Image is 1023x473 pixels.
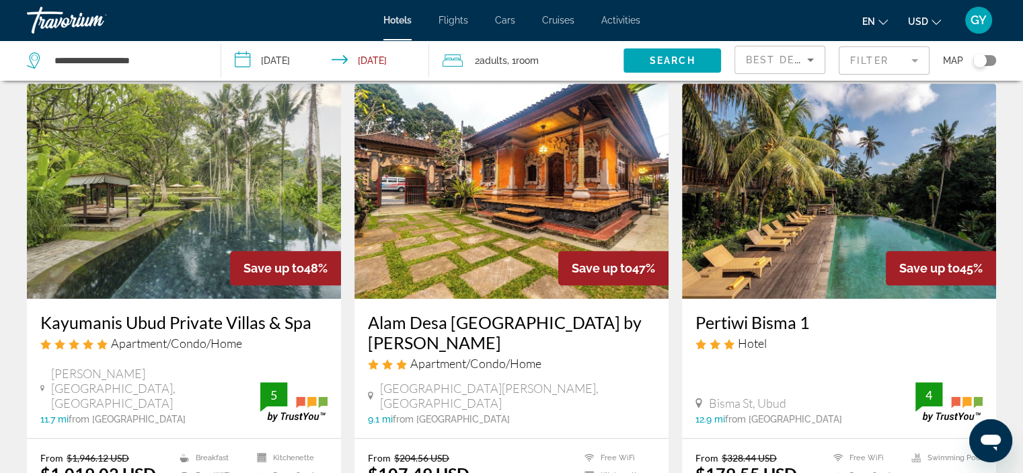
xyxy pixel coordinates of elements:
li: Breakfast [173,452,250,464]
del: $204.56 USD [394,452,449,464]
a: Pertiwi Bisma 1 [695,312,983,332]
button: Check-in date: Feb 23, 2026 Check-out date: Feb 27, 2026 [221,40,429,81]
button: User Menu [961,6,996,34]
div: 45% [886,251,996,285]
del: $328.44 USD [722,452,777,464]
div: 5 [260,387,287,403]
span: Save up to [243,261,304,275]
div: 48% [230,251,341,285]
div: 5 star Apartment [40,336,328,351]
button: Toggle map [963,54,996,67]
li: Free WiFi [827,452,905,464]
a: Travorium [27,3,161,38]
a: Alam Desa [GEOGRAPHIC_DATA] by [PERSON_NAME] [368,312,655,353]
span: Best Deals [746,54,816,65]
img: Hotel image [682,83,996,299]
span: 2 [475,51,507,70]
div: 4 [915,387,942,403]
span: From [40,452,63,464]
button: Change language [862,11,888,31]
img: Hotel image [354,83,669,299]
span: Apartment/Condo/Home [410,356,541,371]
div: 47% [558,251,669,285]
a: Activities [601,15,640,26]
div: 3 star Apartment [368,356,655,371]
li: Free WiFi [578,452,655,464]
span: 12.9 mi [695,414,725,425]
img: Hotel image [27,83,341,299]
button: Travelers: 2 adults, 0 children [429,40,623,81]
a: Cars [495,15,515,26]
span: 9.1 mi [368,414,393,425]
li: Kitchenette [250,452,328,464]
a: Hotels [383,15,412,26]
span: From [368,452,391,464]
span: 11.7 mi [40,414,69,425]
span: from [GEOGRAPHIC_DATA] [393,414,510,425]
li: Swimming Pool [905,452,983,464]
span: en [862,16,875,27]
iframe: Кнопка запуска окна обмена сообщениями [969,419,1012,462]
img: trustyou-badge.svg [915,382,983,422]
span: Adults [480,55,507,66]
button: Search [623,48,721,73]
span: Room [516,55,539,66]
span: Save up to [899,261,960,275]
a: Kayumanis Ubud Private Villas & Spa [40,312,328,332]
span: GY [971,13,987,27]
button: Filter [839,46,930,75]
span: Apartment/Condo/Home [111,336,242,351]
span: Save up to [572,261,632,275]
span: From [695,452,718,464]
div: 3 star Hotel [695,336,983,351]
span: , 1 [507,51,539,70]
span: USD [908,16,928,27]
span: Bisma St, Ubud [709,396,786,410]
span: Map [943,51,963,70]
span: Search [650,55,695,66]
button: Change currency [908,11,941,31]
span: Hotel [738,336,767,351]
img: trustyou-badge.svg [260,382,328,422]
span: from [GEOGRAPHIC_DATA] [69,414,186,425]
mat-select: Sort by [746,52,814,68]
del: $1,946.12 USD [67,452,129,464]
a: Cruises [542,15,574,26]
a: Flights [439,15,468,26]
span: from [GEOGRAPHIC_DATA] [725,414,842,425]
span: [PERSON_NAME][GEOGRAPHIC_DATA], [GEOGRAPHIC_DATA] [51,366,260,410]
span: [GEOGRAPHIC_DATA][PERSON_NAME], [GEOGRAPHIC_DATA] [380,381,655,410]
